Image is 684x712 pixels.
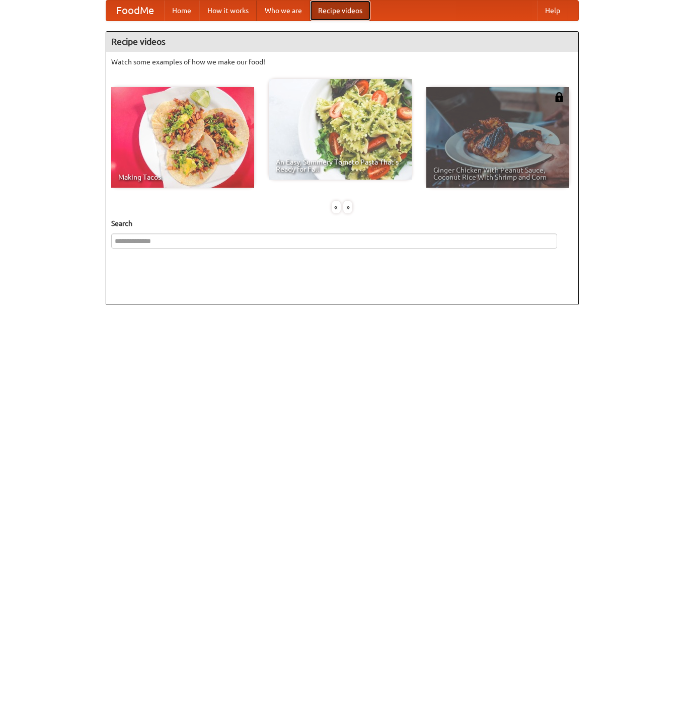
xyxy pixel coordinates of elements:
a: Home [164,1,199,21]
a: An Easy, Summery Tomato Pasta That's Ready for Fall [269,79,412,180]
a: How it works [199,1,257,21]
p: Watch some examples of how we make our food! [111,57,573,67]
span: Making Tacos [118,174,247,181]
div: « [332,201,341,213]
span: An Easy, Summery Tomato Pasta That's Ready for Fall [276,159,405,173]
h5: Search [111,218,573,228]
a: Recipe videos [310,1,370,21]
a: Making Tacos [111,87,254,188]
a: Help [537,1,568,21]
a: FoodMe [106,1,164,21]
img: 483408.png [554,92,564,102]
a: Who we are [257,1,310,21]
div: » [343,201,352,213]
h4: Recipe videos [106,32,578,52]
